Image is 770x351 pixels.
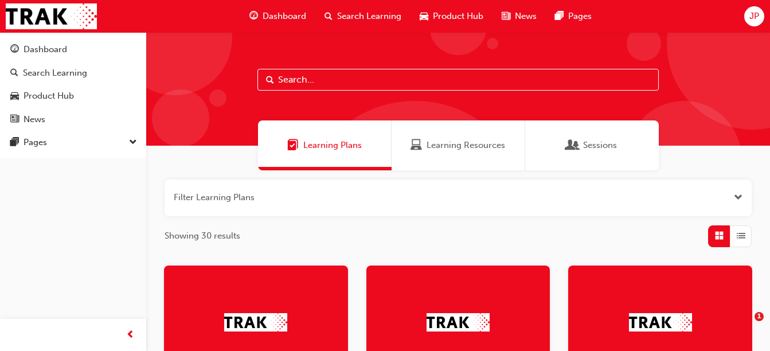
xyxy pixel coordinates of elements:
[10,91,19,102] span: car-icon
[755,312,764,321] span: 1
[24,136,47,149] div: Pages
[629,313,692,331] img: Trak
[325,9,333,24] span: search-icon
[240,5,315,28] a: guage-iconDashboard
[258,120,392,170] a: Learning PlansLearning Plans
[5,37,142,132] button: DashboardSearch LearningProduct HubNews
[427,313,490,331] img: Trak
[10,138,19,148] span: pages-icon
[129,135,137,150] span: down-icon
[5,63,142,84] a: Search Learning
[567,139,579,152] span: Sessions
[744,6,764,26] button: JP
[493,5,546,28] a: news-iconNews
[5,132,142,153] button: Pages
[555,9,564,24] span: pages-icon
[737,229,745,243] span: List
[5,39,142,60] a: Dashboard
[392,120,525,170] a: Learning ResourcesLearning Resources
[5,109,142,130] a: News
[749,10,759,23] span: JP
[287,139,299,152] span: Learning Plans
[165,229,240,243] span: Showing 30 results
[427,139,505,152] span: Learning Resources
[10,45,19,55] span: guage-icon
[10,115,19,125] span: news-icon
[6,3,97,29] img: Trak
[263,10,306,23] span: Dashboard
[715,229,724,243] span: Grid
[24,43,67,56] div: Dashboard
[525,120,659,170] a: SessionsSessions
[420,9,428,24] span: car-icon
[24,89,74,103] div: Product Hub
[303,139,362,152] span: Learning Plans
[568,10,592,23] span: Pages
[433,10,483,23] span: Product Hub
[10,68,18,79] span: search-icon
[257,69,659,91] input: Search...
[249,9,258,24] span: guage-icon
[266,73,274,87] span: Search
[224,313,287,331] img: Trak
[5,85,142,107] a: Product Hub
[24,113,45,126] div: News
[126,328,135,342] span: prev-icon
[502,9,510,24] span: news-icon
[515,10,537,23] span: News
[337,10,401,23] span: Search Learning
[315,5,411,28] a: search-iconSearch Learning
[411,5,493,28] a: car-iconProduct Hub
[734,191,742,204] button: Open the filter
[23,67,87,80] div: Search Learning
[583,139,617,152] span: Sessions
[731,312,759,340] iframe: Intercom live chat
[411,139,422,152] span: Learning Resources
[546,5,601,28] a: pages-iconPages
